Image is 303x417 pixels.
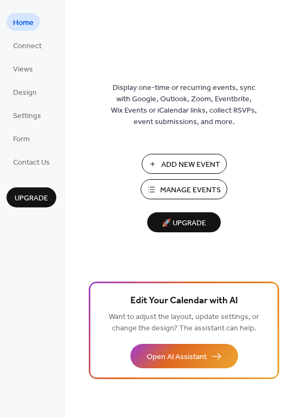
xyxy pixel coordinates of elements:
[6,60,39,77] a: Views
[13,41,42,52] span: Connect
[13,110,41,122] span: Settings
[13,157,50,168] span: Contact Us
[111,82,257,128] span: Display one-time or recurring events, sync with Google, Outlook, Zoom, Eventbrite, Wix Events or ...
[130,344,238,368] button: Open AI Assistant
[147,351,207,363] span: Open AI Assistant
[141,179,227,199] button: Manage Events
[160,185,221,196] span: Manage Events
[109,310,259,336] span: Want to adjust the layout, update settings, or change the design? The assistant can help.
[142,154,227,174] button: Add New Event
[6,83,43,101] a: Design
[6,187,56,207] button: Upgrade
[154,216,214,231] span: 🚀 Upgrade
[161,159,220,171] span: Add New Event
[6,13,40,31] a: Home
[6,153,56,171] a: Contact Us
[13,64,33,75] span: Views
[13,134,30,145] span: Form
[6,36,48,54] a: Connect
[13,87,37,99] span: Design
[6,106,48,124] a: Settings
[13,17,34,29] span: Home
[6,129,36,147] a: Form
[130,294,238,309] span: Edit Your Calendar with AI
[15,193,48,204] span: Upgrade
[147,212,221,232] button: 🚀 Upgrade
